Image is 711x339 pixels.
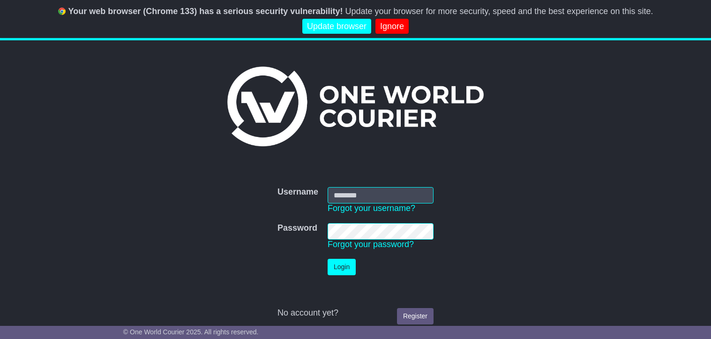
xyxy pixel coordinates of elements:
[302,19,371,34] a: Update browser
[375,19,409,34] a: Ignore
[123,328,259,336] span: © One World Courier 2025. All rights reserved.
[328,203,415,213] a: Forgot your username?
[227,67,483,146] img: One World
[277,308,434,318] div: No account yet?
[328,240,414,249] a: Forgot your password?
[397,308,434,324] a: Register
[328,259,356,275] button: Login
[345,7,653,16] span: Update your browser for more security, speed and the best experience on this site.
[68,7,343,16] b: Your web browser (Chrome 133) has a serious security vulnerability!
[277,187,318,197] label: Username
[277,223,317,234] label: Password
